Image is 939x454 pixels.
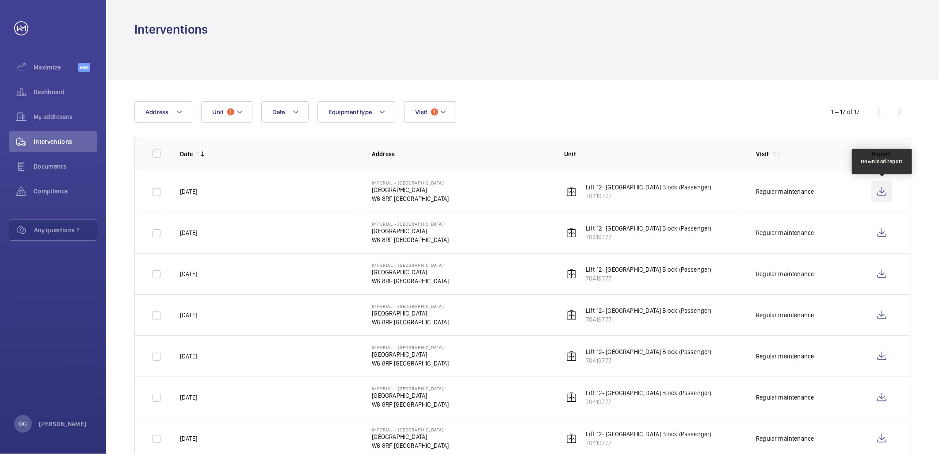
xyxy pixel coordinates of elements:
img: elevator.svg [566,269,577,279]
img: elevator.svg [566,351,577,362]
div: Download report [861,158,903,165]
span: Any questions ? [34,226,97,235]
div: Regular maintenance [756,269,814,278]
span: Date [272,108,285,115]
p: W6 8RF [GEOGRAPHIC_DATA] [372,318,449,327]
span: Documents [34,162,97,171]
div: Regular maintenance [756,311,814,319]
p: 70419777 [586,233,712,242]
p: Lift 12- [GEOGRAPHIC_DATA] Block (Passenger) [586,306,712,315]
p: Lift 12- [GEOGRAPHIC_DATA] Block (Passenger) [586,430,712,439]
p: 70419777 [586,439,712,447]
img: elevator.svg [566,310,577,320]
span: Compliance [34,187,97,196]
div: Regular maintenance [756,393,814,402]
span: Equipment type [328,108,372,115]
p: [DATE] [180,269,197,278]
p: [PERSON_NAME] [39,419,87,428]
p: Date [180,150,193,158]
p: Visit [756,150,769,158]
span: Maximize [34,63,78,72]
div: Regular maintenance [756,352,814,361]
button: Unit1 [201,101,252,123]
p: Imperial - [GEOGRAPHIC_DATA] [372,386,449,391]
p: 70419777 [586,315,712,324]
div: Regular maintenance [756,434,814,443]
p: W6 8RF [GEOGRAPHIC_DATA] [372,277,449,285]
p: [GEOGRAPHIC_DATA] [372,350,449,359]
img: elevator.svg [566,392,577,403]
p: [GEOGRAPHIC_DATA] [372,185,449,194]
button: Equipment type [317,101,396,123]
p: Unit [564,150,742,158]
div: Regular maintenance [756,187,814,196]
p: [DATE] [180,187,197,196]
p: [GEOGRAPHIC_DATA] [372,309,449,318]
p: Imperial - [GEOGRAPHIC_DATA] [372,304,449,309]
img: elevator.svg [566,186,577,197]
p: Imperial - [GEOGRAPHIC_DATA] [372,345,449,350]
p: [DATE] [180,434,197,443]
span: Address [145,108,169,115]
p: Address [372,150,550,158]
button: Visit1 [404,101,456,123]
p: Lift 12- [GEOGRAPHIC_DATA] Block (Passenger) [586,347,712,356]
p: [GEOGRAPHIC_DATA] [372,227,449,235]
p: W6 8RF [GEOGRAPHIC_DATA] [372,441,449,450]
span: Visit [415,108,427,115]
button: Address [134,101,192,123]
p: Lift 12- [GEOGRAPHIC_DATA] Block (Passenger) [586,183,712,192]
span: Interventions [34,137,97,146]
p: [DATE] [180,311,197,319]
div: Regular maintenance [756,228,814,237]
p: [GEOGRAPHIC_DATA] [372,268,449,277]
p: Imperial - [GEOGRAPHIC_DATA] [372,427,449,432]
p: [DATE] [180,352,197,361]
span: 1 [431,108,438,115]
span: My addresses [34,112,97,121]
p: W6 8RF [GEOGRAPHIC_DATA] [372,400,449,409]
span: Beta [78,63,90,72]
button: Date [261,101,309,123]
div: 1 – 17 of 17 [832,108,860,116]
p: OG [19,419,27,428]
p: Lift 12- [GEOGRAPHIC_DATA] Block (Passenger) [586,224,712,233]
p: Imperial - [GEOGRAPHIC_DATA] [372,221,449,227]
span: Unit [212,108,224,115]
p: Imperial - [GEOGRAPHIC_DATA] [372,180,449,185]
p: [GEOGRAPHIC_DATA] [372,391,449,400]
p: [DATE] [180,393,197,402]
span: 1 [227,108,234,115]
p: 70419777 [586,397,712,406]
p: Lift 12- [GEOGRAPHIC_DATA] Block (Passenger) [586,389,712,397]
img: elevator.svg [566,227,577,238]
span: Dashboard [34,88,97,96]
p: W6 8RF [GEOGRAPHIC_DATA] [372,359,449,368]
p: W6 8RF [GEOGRAPHIC_DATA] [372,194,449,203]
h1: Interventions [134,21,208,38]
p: Imperial - [GEOGRAPHIC_DATA] [372,262,449,268]
p: [DATE] [180,228,197,237]
p: W6 8RF [GEOGRAPHIC_DATA] [372,235,449,244]
p: 70419777 [586,356,712,365]
img: elevator.svg [566,433,577,444]
p: 70419777 [586,192,712,200]
p: 70419777 [586,274,712,283]
p: Lift 12- [GEOGRAPHIC_DATA] Block (Passenger) [586,265,712,274]
p: [GEOGRAPHIC_DATA] [372,432,449,441]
